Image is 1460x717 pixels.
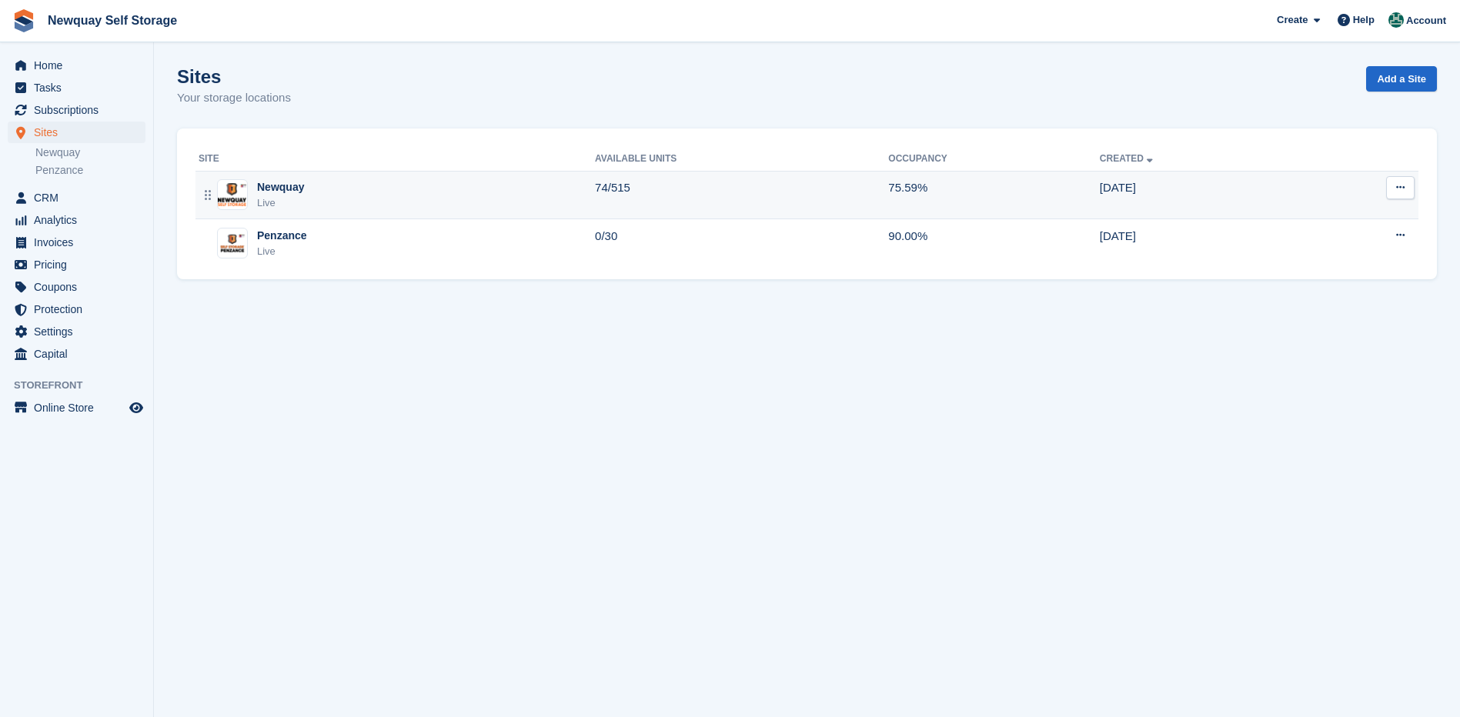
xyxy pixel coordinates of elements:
th: Site [195,147,595,172]
a: menu [8,298,145,320]
td: 90.00% [888,219,1099,267]
a: menu [8,122,145,143]
a: Add a Site [1366,66,1437,92]
img: Image of Penzance site [218,232,247,255]
td: 0/30 [595,219,888,267]
span: Account [1406,13,1446,28]
span: Subscriptions [34,99,126,121]
div: Live [257,244,307,259]
a: Newquay Self Storage [42,8,183,33]
span: Storefront [14,378,153,393]
span: Help [1353,12,1375,28]
span: Create [1277,12,1308,28]
span: Settings [34,321,126,342]
img: JON [1388,12,1404,28]
span: Home [34,55,126,76]
img: stora-icon-8386f47178a22dfd0bd8f6a31ec36ba5ce8667c1dd55bd0f319d3a0aa187defe.svg [12,9,35,32]
td: [DATE] [1100,219,1302,267]
span: Pricing [34,254,126,275]
a: menu [8,55,145,76]
span: Tasks [34,77,126,98]
a: Newquay [35,145,145,160]
a: Preview store [127,399,145,417]
a: menu [8,397,145,419]
a: menu [8,99,145,121]
span: Analytics [34,209,126,231]
span: Invoices [34,232,126,253]
td: 74/515 [595,171,888,219]
a: menu [8,187,145,208]
span: CRM [34,187,126,208]
th: Available Units [595,147,888,172]
a: Created [1100,153,1156,164]
span: Coupons [34,276,126,298]
a: Penzance [35,163,145,178]
span: Sites [34,122,126,143]
a: menu [8,77,145,98]
div: Newquay [257,179,304,195]
a: menu [8,254,145,275]
a: menu [8,232,145,253]
th: Occupancy [888,147,1099,172]
a: menu [8,343,145,365]
a: menu [8,209,145,231]
div: Penzance [257,228,307,244]
span: Protection [34,298,126,320]
td: 75.59% [888,171,1099,219]
span: Capital [34,343,126,365]
p: Your storage locations [177,89,291,107]
span: Online Store [34,397,126,419]
td: [DATE] [1100,171,1302,219]
img: Image of Newquay site [218,183,247,205]
a: menu [8,276,145,298]
h1: Sites [177,66,291,87]
a: menu [8,321,145,342]
div: Live [257,195,304,211]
